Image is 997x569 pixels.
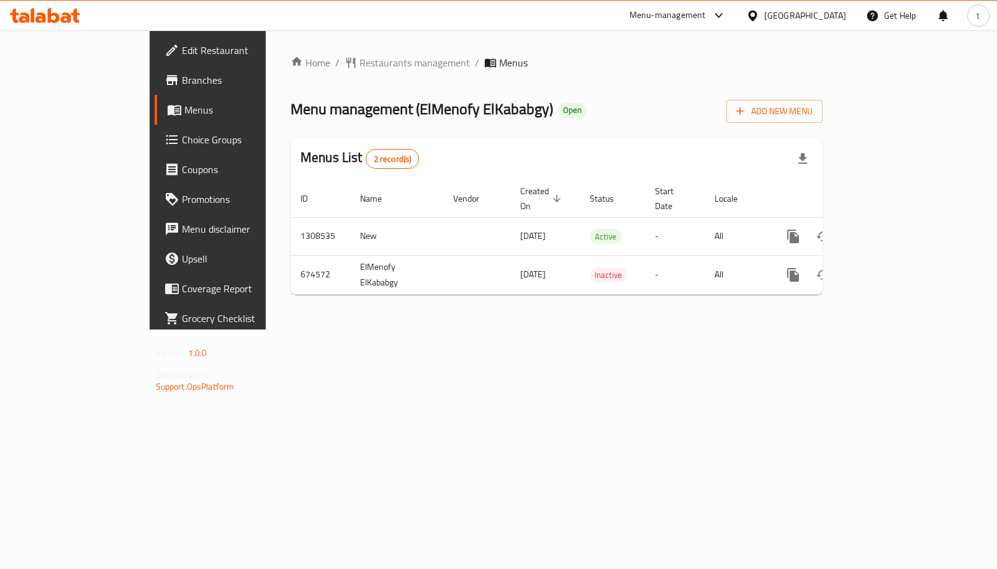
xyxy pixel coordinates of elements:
span: Choice Groups [182,132,306,147]
span: Created On [520,184,565,213]
button: more [778,222,808,251]
span: Inactive [590,268,627,282]
span: Promotions [182,192,306,207]
a: Upsell [155,244,316,274]
div: Export file [788,144,818,174]
span: Coverage Report [182,281,306,296]
div: Active [590,229,621,244]
td: All [705,217,769,255]
a: Edit Restaurant [155,35,316,65]
span: Menu management ( ElMenofy ElKababgy ) [291,95,553,123]
button: Add New Menu [726,100,823,123]
button: Change Status [808,222,838,251]
span: Status [590,191,630,206]
h2: Menus List [300,148,419,169]
span: Get support on: [156,366,213,382]
a: Choice Groups [155,125,316,155]
span: Version: [156,345,186,361]
span: Start Date [655,184,690,213]
td: ElMenofy ElKababgy [350,255,443,294]
span: t [977,9,980,22]
span: Upsell [182,251,306,266]
a: Restaurants management [345,55,470,70]
span: Grocery Checklist [182,311,306,326]
span: [DATE] [520,266,546,282]
div: [GEOGRAPHIC_DATA] [764,9,846,22]
div: Menu-management [629,8,706,23]
span: Vendor [453,191,495,206]
td: 1308535 [291,217,350,255]
td: - [645,255,705,294]
td: All [705,255,769,294]
span: Locale [715,191,754,206]
span: ID [300,191,324,206]
span: Menus [184,102,306,117]
span: Menus [499,55,528,70]
a: Coupons [155,155,316,184]
span: 1.0.0 [188,345,207,361]
button: Change Status [808,260,838,290]
a: Menu disclaimer [155,214,316,244]
span: Name [360,191,398,206]
li: / [335,55,340,70]
button: more [778,260,808,290]
span: Add New Menu [736,104,813,119]
a: Menus [155,95,316,125]
a: Branches [155,65,316,95]
nav: breadcrumb [291,55,823,70]
span: Restaurants management [359,55,470,70]
span: Edit Restaurant [182,43,306,58]
a: Support.OpsPlatform [156,379,235,395]
span: Open [558,105,587,115]
span: 2 record(s) [366,153,419,165]
a: Promotions [155,184,316,214]
a: Coverage Report [155,274,316,303]
div: Open [558,103,587,118]
a: Grocery Checklist [155,303,316,333]
table: enhanced table [291,180,908,295]
td: New [350,217,443,255]
div: Total records count [366,149,420,169]
li: / [475,55,479,70]
span: Branches [182,73,306,87]
td: - [645,217,705,255]
span: Menu disclaimer [182,222,306,236]
span: Coupons [182,162,306,177]
td: 674572 [291,255,350,294]
span: [DATE] [520,228,546,244]
th: Actions [769,180,908,218]
span: Active [590,230,621,244]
